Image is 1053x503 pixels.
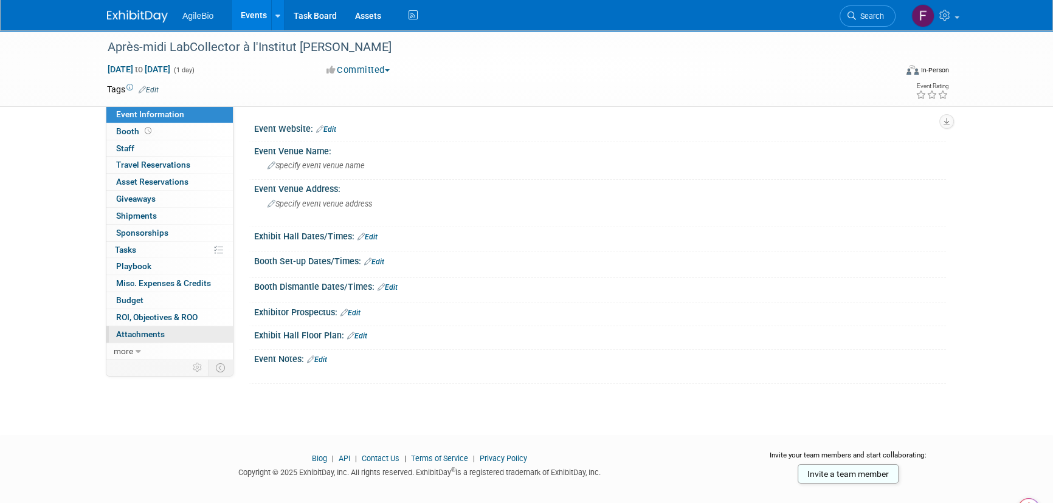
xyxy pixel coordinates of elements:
span: Booth [116,126,154,136]
div: Booth Set-up Dates/Times: [254,252,946,268]
a: Blog [312,454,327,463]
a: Edit [378,283,398,292]
span: | [352,454,360,463]
div: Event Notes: [254,350,946,366]
span: Sponsorships [116,228,168,238]
span: Staff [116,143,134,153]
span: Attachments [116,329,165,339]
a: Playbook [106,258,233,275]
span: | [401,454,409,463]
a: Edit [340,309,361,317]
div: Copyright © 2025 ExhibitDay, Inc. All rights reserved. ExhibitDay is a registered trademark of Ex... [107,464,732,478]
sup: ® [451,467,455,473]
a: Edit [307,355,327,364]
div: Exhibitor Prospectus: [254,303,946,319]
a: Asset Reservations [106,174,233,190]
div: Invite your team members and start collaborating: [750,450,947,468]
a: Travel Reservations [106,157,233,173]
a: Giveaways [106,191,233,207]
span: more [114,346,133,356]
div: Event Website: [254,120,946,135]
div: Event Venue Address: [254,180,946,195]
a: Search [840,5,896,27]
a: Edit [139,86,159,94]
a: Tasks [106,242,233,258]
span: Asset Reservations [116,177,188,186]
a: Edit [347,332,367,340]
span: Tasks [115,245,136,255]
span: [DATE] [DATE] [107,64,171,75]
a: ROI, Objectives & ROO [106,309,233,326]
a: Edit [357,233,378,241]
span: | [470,454,478,463]
span: Specify event venue name [268,161,365,170]
a: Terms of Service [411,454,468,463]
span: Event Information [116,109,184,119]
a: API [339,454,350,463]
a: Invite a team member [798,464,899,484]
span: Booth not reserved yet [142,126,154,135]
div: In-Person [920,66,949,75]
a: Contact Us [362,454,399,463]
span: Search [856,12,884,21]
span: ROI, Objectives & ROO [116,312,198,322]
a: Edit [364,258,384,266]
a: Privacy Policy [480,454,527,463]
a: Shipments [106,208,233,224]
span: Giveaways [116,194,156,204]
a: Misc. Expenses & Credits [106,275,233,292]
div: Event Rating [916,83,948,89]
span: Travel Reservations [116,160,190,169]
div: Exhibit Hall Floor Plan: [254,326,946,342]
img: ExhibitDay [107,10,168,22]
div: Exhibit Hall Dates/Times: [254,227,946,243]
a: Event Information [106,106,233,123]
a: more [106,343,233,360]
a: Booth [106,123,233,140]
a: Staff [106,140,233,157]
td: Toggle Event Tabs [209,360,233,375]
a: Sponsorships [106,225,233,241]
span: | [329,454,337,463]
div: Event Format [824,63,949,81]
div: Après-midi LabCollector à l'Institut [PERSON_NAME] [103,36,877,58]
span: to [133,64,145,74]
span: Budget [116,295,143,305]
span: Misc. Expenses & Credits [116,278,211,288]
button: Committed [322,64,395,77]
span: AgileBio [182,11,213,21]
div: Booth Dismantle Dates/Times: [254,278,946,293]
a: Budget [106,292,233,309]
span: Shipments [116,211,157,221]
span: Specify event venue address [268,199,372,208]
div: Event Venue Name: [254,142,946,157]
a: Attachments [106,326,233,343]
span: (1 day) [173,66,195,74]
img: Fouad Batel [911,4,934,27]
span: Playbook [116,261,151,271]
td: Tags [107,83,159,95]
a: Edit [316,125,336,134]
img: Format-Inperson.png [906,65,919,75]
td: Personalize Event Tab Strip [187,360,209,375]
